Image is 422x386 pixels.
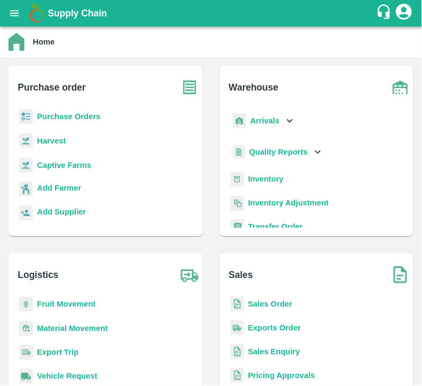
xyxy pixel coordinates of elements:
img: reciept [19,109,33,124]
b: Supply Chain [48,8,107,19]
img: harvest [19,133,33,149]
img: sales [230,297,244,312]
a: Material Movement [37,324,108,333]
img: whArrival [232,113,246,129]
a: Captive Farms [37,161,91,169]
img: fruit [19,297,33,312]
b: Logistics [18,267,59,282]
a: Supply Chain [48,6,376,21]
img: whTransfer [230,219,244,235]
img: sales [230,344,244,360]
img: inventory [230,195,244,211]
img: whInventory [230,172,244,187]
a: Sales Order [248,300,292,308]
b: Purchase order [18,80,86,95]
img: farmer [19,182,33,197]
div: customer-support [376,4,394,23]
img: sales [230,368,244,383]
img: harvest [19,157,33,173]
a: Sales Enquiry [248,347,300,356]
a: Export Trip [37,348,78,356]
b: Warehouse [229,80,279,95]
a: Add Farmer [37,182,81,196]
b: Sales [229,267,253,282]
img: soSales [387,262,414,288]
div: Arrivals [230,109,296,133]
a: Harvest [37,137,66,145]
a: Exports Order [248,324,301,332]
b: Home [33,38,55,46]
b: Arrivals [250,116,280,125]
a: Pricing Approvals [248,371,315,380]
img: logo [26,3,48,24]
a: Inventory Adjustment [248,199,329,207]
img: truck [176,262,203,288]
img: vehicle [19,369,33,384]
img: delivery [19,345,33,360]
button: open drawer [2,1,26,25]
div: account of current user [394,2,414,24]
a: Fruit Movement [37,300,96,308]
img: shipments [230,320,244,336]
img: warehouse [387,74,414,101]
b: Add Supplier [37,208,86,216]
a: Inventory [248,175,284,183]
img: supplier [19,205,33,221]
b: Quality Reports [249,148,308,156]
img: purchase [176,74,203,101]
a: Add Supplier [37,206,86,220]
img: material [19,320,33,336]
b: Add Farmer [37,184,81,192]
a: Vehicle Request [37,372,97,380]
img: qualityReport [232,146,245,159]
img: home [8,33,24,51]
a: Transfer Order [248,222,303,231]
a: Purchase Orders [37,112,101,121]
div: Quality Reports [230,141,324,163]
